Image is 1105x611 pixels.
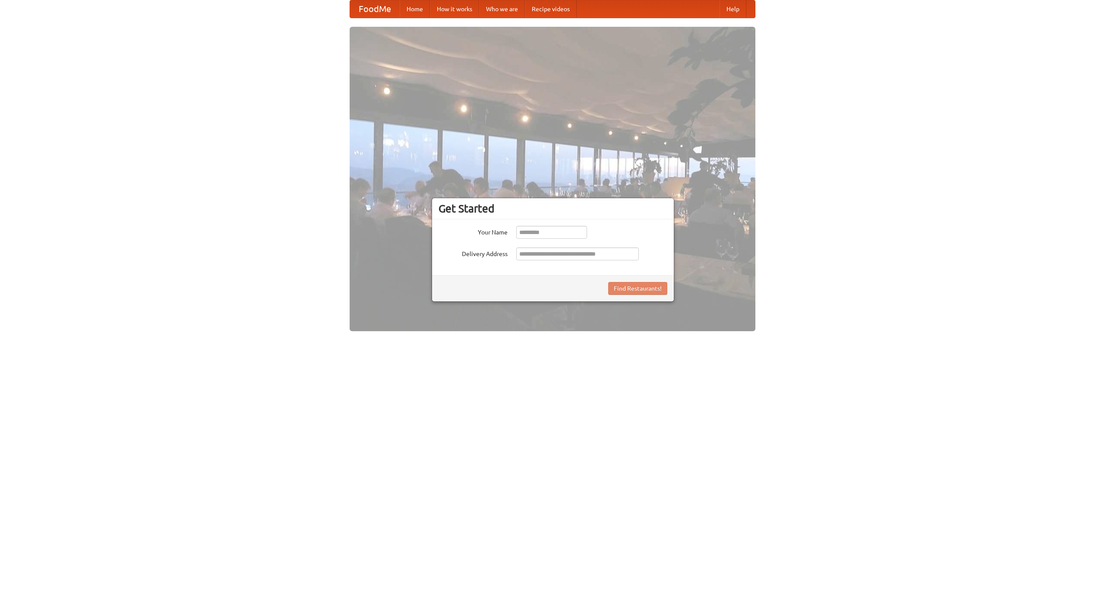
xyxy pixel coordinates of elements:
h3: Get Started [439,202,667,215]
a: Recipe videos [525,0,577,18]
button: Find Restaurants! [608,282,667,295]
a: FoodMe [350,0,400,18]
label: Delivery Address [439,247,508,258]
a: Home [400,0,430,18]
label: Your Name [439,226,508,237]
a: How it works [430,0,479,18]
a: Who we are [479,0,525,18]
a: Help [720,0,746,18]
